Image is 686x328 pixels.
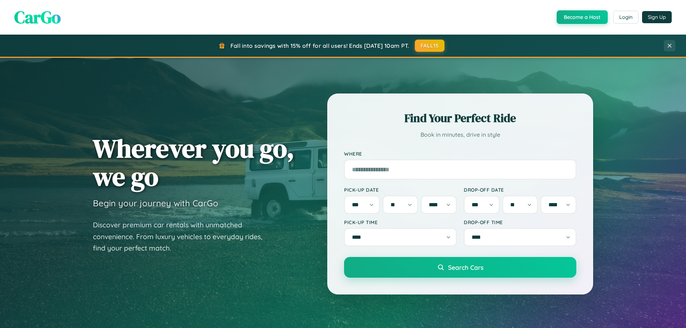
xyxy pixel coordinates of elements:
h3: Begin your journey with CarGo [93,198,218,208]
button: Sign Up [642,11,672,23]
label: Where [344,151,576,157]
button: FALL15 [415,40,445,52]
label: Pick-up Date [344,187,457,193]
label: Drop-off Time [464,219,576,225]
span: Search Cars [448,263,483,271]
p: Book in minutes, drive in style [344,130,576,140]
h1: Wherever you go, we go [93,134,294,191]
button: Search Cars [344,257,576,278]
span: Fall into savings with 15% off for all users! Ends [DATE] 10am PT. [230,42,409,49]
button: Become a Host [557,10,608,24]
label: Drop-off Date [464,187,576,193]
h2: Find Your Perfect Ride [344,110,576,126]
p: Discover premium car rentals with unmatched convenience. From luxury vehicles to everyday rides, ... [93,219,272,254]
label: Pick-up Time [344,219,457,225]
span: CarGo [14,5,61,29]
button: Login [613,11,638,24]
